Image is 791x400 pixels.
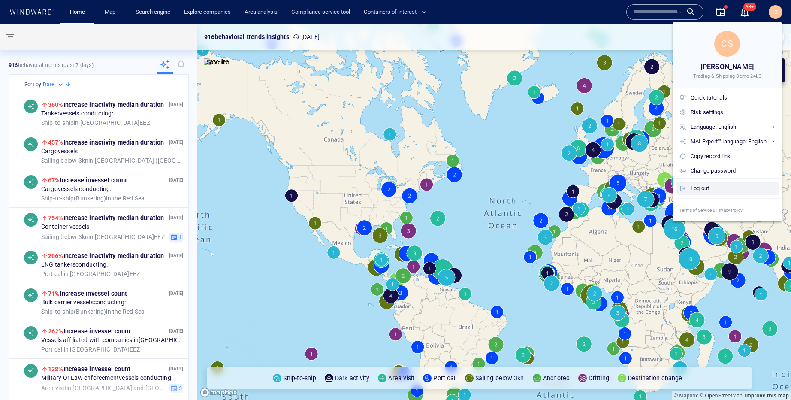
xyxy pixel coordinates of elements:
div: Quick tutorials [691,93,775,103]
div: Language: English [691,122,775,132]
span: [PERSON_NAME] [701,61,754,73]
span: CS [721,38,734,49]
a: Terms of Service & Privacy Policy [673,199,782,221]
iframe: Chat [755,361,785,394]
div: MAI Expert™ language: English [691,137,775,146]
div: Change password [691,166,775,176]
span: Trading & Shipping Demo 24LB [693,73,762,80]
div: Risk settings [691,108,775,117]
div: Copy record link [691,152,775,161]
div: Log out [691,184,775,193]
